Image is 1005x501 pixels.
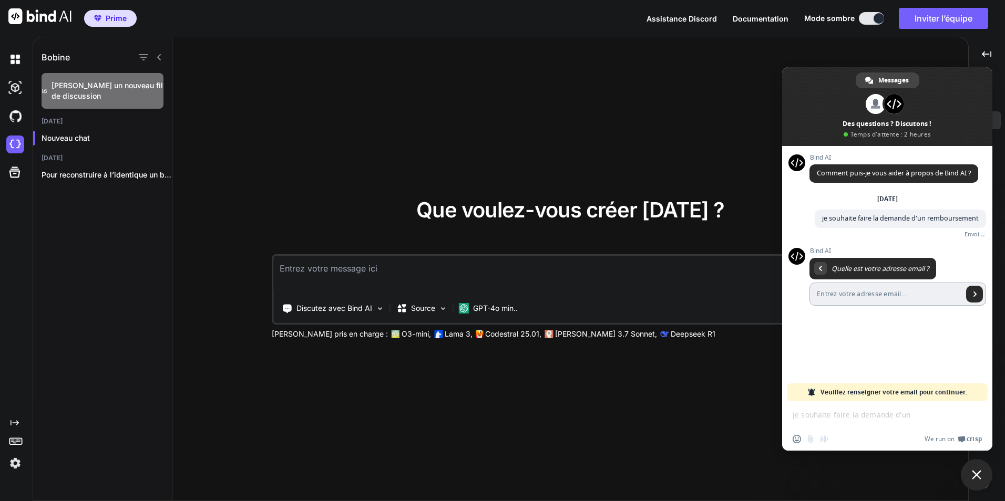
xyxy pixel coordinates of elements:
p: [PERSON_NAME] 3.7 Sonnet, [555,329,657,339]
p: Codestral 25.01, [485,329,541,339]
span: Veuillez renseigner votre email pour continuer. [821,383,967,401]
span: Insérer un emoji [793,435,801,443]
h2: [DATE] [33,154,172,162]
p: Pour reconstruire à l’identique un backend Flask... [42,170,172,180]
font: Inviter l’équipe [915,13,972,24]
font: GPT-4o min.. [473,304,518,312]
span: Assistance Discord [647,14,717,23]
span: Mode sombre [804,13,855,24]
font: Lama 3, [445,329,473,338]
img: Lama2 [434,330,443,338]
span: [PERSON_NAME] un nouveau fil de discussion [52,80,163,101]
span: We run on [925,435,955,443]
div: Messages [856,72,919,88]
button: primePrime [84,10,137,27]
img: Mistral-AI [476,330,483,338]
span: Prime [106,13,127,24]
h1: Bobine [42,51,70,64]
p: Deepseek R1 [671,329,715,339]
img: githubDark [6,107,24,125]
span: Bind AI [809,154,978,161]
span: Crisp [967,435,982,443]
div: Fermer le chat [961,459,992,490]
img: prime [94,15,101,22]
input: Entrez votre adresse email... [809,283,963,306]
img: cloudideIcon [6,135,24,153]
span: Messages [878,72,909,88]
span: Documentation [733,14,788,23]
p: Nouveau chat [42,133,172,143]
span: Envoi [965,231,979,238]
div: [DATE] [877,196,898,202]
button: Inviter l’équipe [899,8,988,29]
img: GPT-4o mini [458,303,469,314]
span: Quelle est votre adresse email ? [832,264,929,273]
button: Assistance Discord [647,13,717,24]
p: O3-mini, [402,329,431,339]
img: Claude [545,330,553,338]
img: Paramètres [6,454,24,472]
img: Lier l’IA [8,8,71,24]
span: Que voulez-vous créer [DATE] ? [416,197,724,223]
span: Comment puis-je vous aider à propos de Bind AI ? [817,169,971,178]
img: darkChat [6,50,24,68]
img: Claude [660,330,669,338]
span: je souhaite faire la demande d'un remboursement [822,214,979,223]
img: Outils de sélection [375,304,384,313]
p: [PERSON_NAME] pris en charge : [272,329,388,339]
a: We run onCrisp [925,435,982,443]
img: GPT-4 [391,330,399,338]
span: Bind AI [809,247,986,255]
p: Source [411,303,435,314]
h2: [DATE] [33,117,172,126]
button: Documentation [733,13,788,24]
img: darkAi-studio [6,79,24,97]
div: Retourner au message [814,262,827,275]
p: Discutez avec Bind AI [296,303,372,314]
img: Choisissez des modèles [438,304,447,313]
span: Envoyer [966,286,983,302]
